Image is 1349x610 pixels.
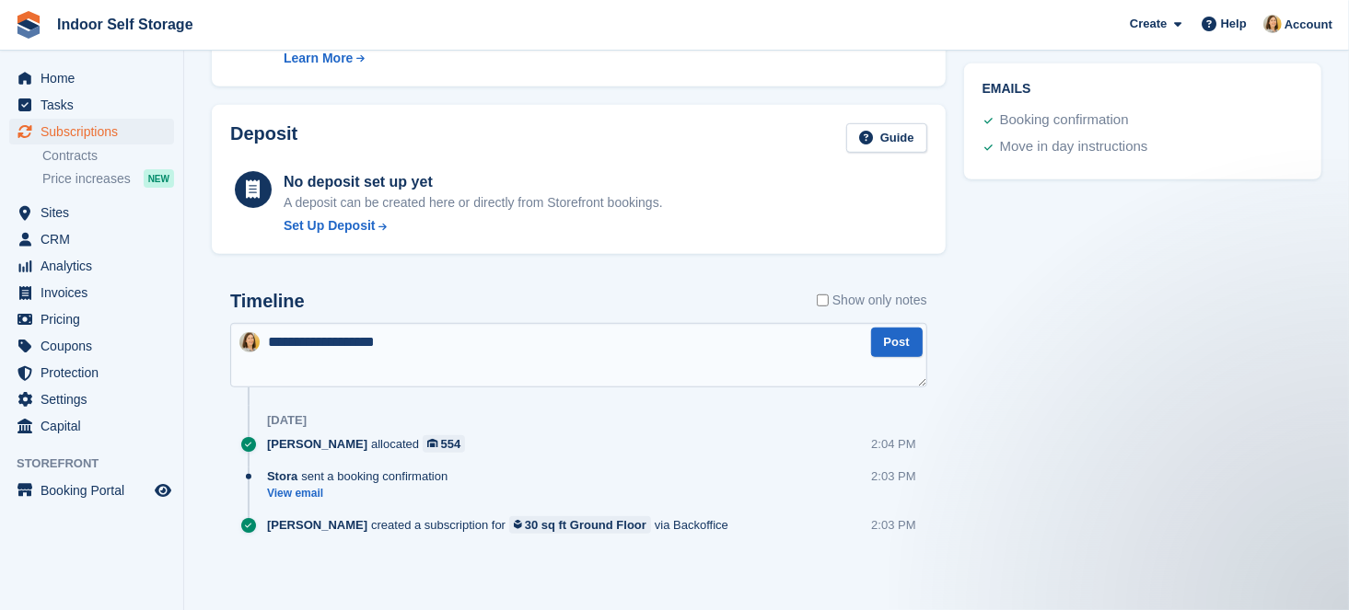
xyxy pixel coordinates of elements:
[509,516,651,534] a: 30 sq ft Ground Floor
[230,123,297,154] h2: Deposit
[17,455,183,473] span: Storefront
[284,216,663,236] a: Set Up Deposit
[871,467,915,485] div: 2:03 PM
[267,516,367,534] span: [PERSON_NAME]
[871,516,915,534] div: 2:03 PM
[267,467,297,485] span: Stora
[9,386,174,412] a: menu
[9,333,174,359] a: menu
[9,478,174,503] a: menu
[144,169,174,188] div: NEW
[846,123,927,154] a: Guide
[239,332,260,352] img: Emma Higgins
[267,516,738,534] div: created a subscription for via Backoffice
[9,253,174,279] a: menu
[41,413,151,439] span: Capital
[525,516,646,534] div: 30 sq ft Ground Floor
[230,291,305,312] h2: Timeline
[42,147,174,165] a: Contracts
[9,413,174,439] a: menu
[9,119,174,144] a: menu
[50,9,201,40] a: Indoor Self Storage
[284,193,663,213] p: A deposit can be created here or directly from Storefront bookings.
[9,306,174,332] a: menu
[9,65,174,91] a: menu
[267,435,367,453] span: [PERSON_NAME]
[423,435,465,453] a: 554
[42,168,174,189] a: Price increases NEW
[284,49,353,68] div: Learn More
[9,360,174,386] a: menu
[1285,16,1332,34] span: Account
[871,435,915,453] div: 2:04 PM
[983,82,1303,97] h2: Emails
[1000,109,1129,132] div: Booking confirmation
[1000,136,1148,158] div: Move in day instructions
[9,280,174,305] a: menu
[817,291,927,310] label: Show only notes
[152,479,174,501] a: Preview store
[284,49,530,68] a: Learn More
[871,328,923,358] button: Post
[41,92,151,118] span: Tasks
[441,435,461,453] div: 554
[1221,15,1247,33] span: Help
[15,11,42,39] img: stora-icon-8386f47178a22dfd0bd8f6a31ec36ba5ce8667c1dd55bd0f319d3a0aa187defe.svg
[41,119,151,144] span: Subscriptions
[41,65,151,91] span: Home
[41,253,151,279] span: Analytics
[267,413,307,428] div: [DATE]
[1263,15,1282,33] img: Emma Higgins
[42,170,131,188] span: Price increases
[1130,15,1167,33] span: Create
[9,226,174,252] a: menu
[41,306,151,332] span: Pricing
[41,226,151,252] span: CRM
[284,216,376,236] div: Set Up Deposit
[817,291,829,310] input: Show only notes
[284,171,663,193] div: No deposit set up yet
[267,435,474,453] div: allocated
[9,200,174,225] a: menu
[41,478,151,503] span: Booking Portal
[267,486,457,501] a: View email
[41,280,151,305] span: Invoices
[41,200,151,225] span: Sites
[41,333,151,359] span: Coupons
[9,92,174,118] a: menu
[41,386,151,412] span: Settings
[267,467,457,485] div: sent a booking confirmation
[41,360,151,386] span: Protection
